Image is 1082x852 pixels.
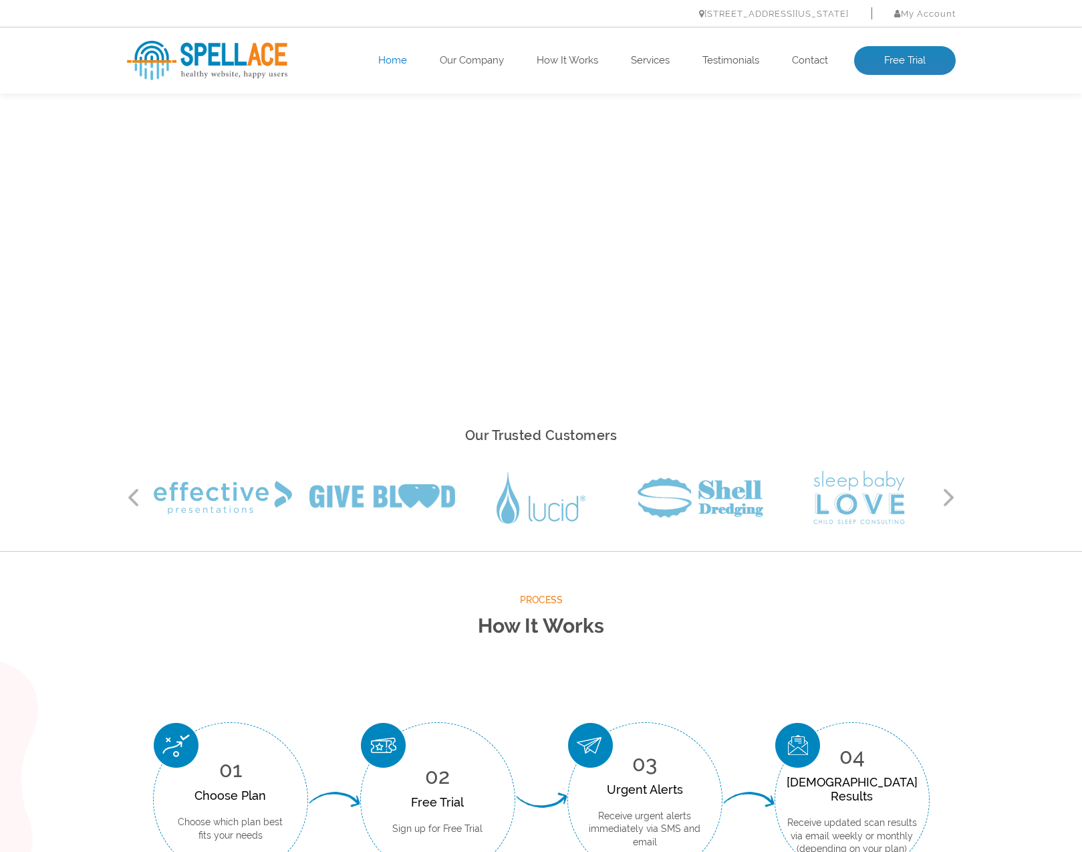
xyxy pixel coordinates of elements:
img: Choose Plan [154,723,198,768]
span: 02 [425,764,450,788]
div: Choose Plan [174,788,287,803]
span: Process [127,592,956,609]
span: 01 [219,757,242,782]
h2: How It Works [127,609,956,644]
img: Effective [154,481,292,514]
img: Free Trial [361,723,406,768]
img: Scan Result [775,723,820,768]
img: Urgent Alerts [568,723,613,768]
p: Receive urgent alerts immediately via SMS and email [588,810,702,849]
span: 03 [632,751,657,776]
img: Lucid [497,472,585,524]
h2: Our Trusted Customers [127,424,956,447]
p: Choose which plan best fits your needs [174,816,287,842]
button: Next [942,488,956,508]
button: Previous [127,488,140,508]
span: 04 [839,744,865,768]
img: Give Blood [309,484,455,511]
img: Shell Dredging [638,477,763,518]
div: Urgent Alerts [588,782,702,796]
p: Sign up for Free Trial [392,823,483,836]
div: Free Trial [392,795,483,809]
img: Sleep Baby Love [813,471,905,524]
div: [DEMOGRAPHIC_DATA] Results [787,775,918,803]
